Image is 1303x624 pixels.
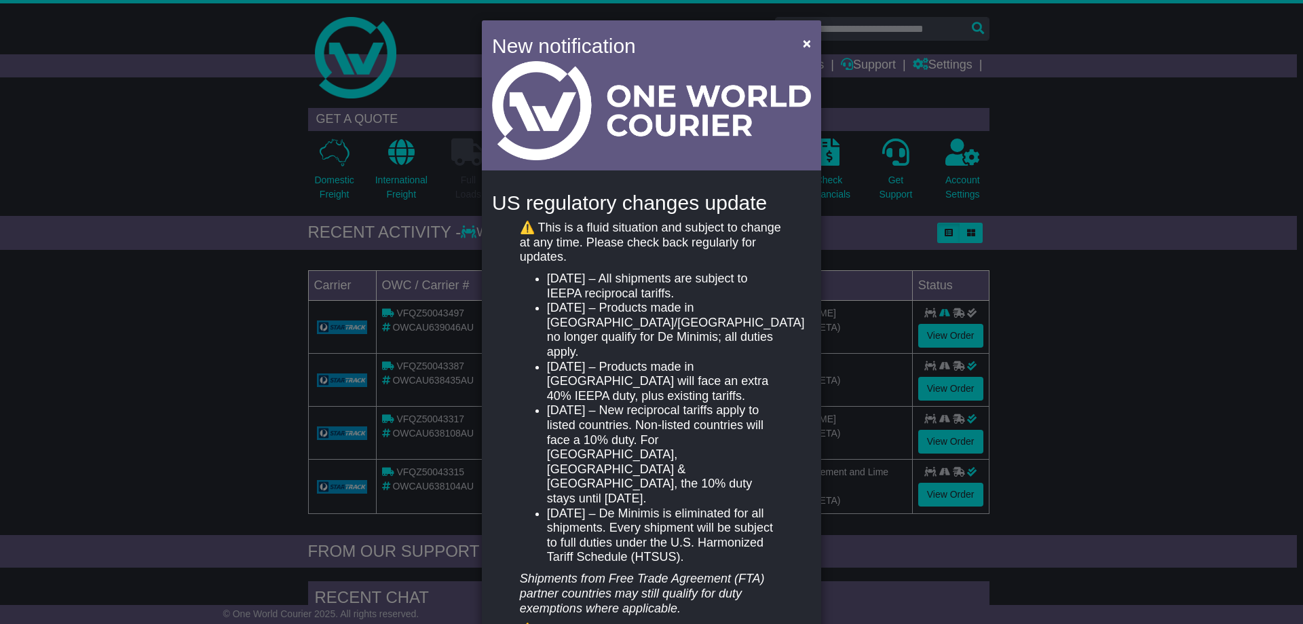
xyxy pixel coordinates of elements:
[492,191,811,214] h4: US regulatory changes update
[803,35,811,51] span: ×
[547,272,783,301] li: [DATE] – All shipments are subject to IEEPA reciprocal tariffs.
[520,221,783,265] p: ⚠️ This is a fluid situation and subject to change at any time. Please check back regularly for u...
[547,360,783,404] li: [DATE] – Products made in [GEOGRAPHIC_DATA] will face an extra 40% IEEPA duty, plus existing tari...
[492,31,783,61] h4: New notification
[547,301,783,359] li: [DATE] – Products made in [GEOGRAPHIC_DATA]/[GEOGRAPHIC_DATA] no longer qualify for De Minimis; a...
[492,61,811,160] img: Light
[547,507,783,565] li: [DATE] – De Minimis is eliminated for all shipments. Every shipment will be subject to full dutie...
[520,572,765,614] em: Shipments from Free Trade Agreement (FTA) partner countries may still qualify for duty exemptions...
[547,403,783,506] li: [DATE] – New reciprocal tariffs apply to listed countries. Non-listed countries will face a 10% d...
[796,29,818,57] button: Close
